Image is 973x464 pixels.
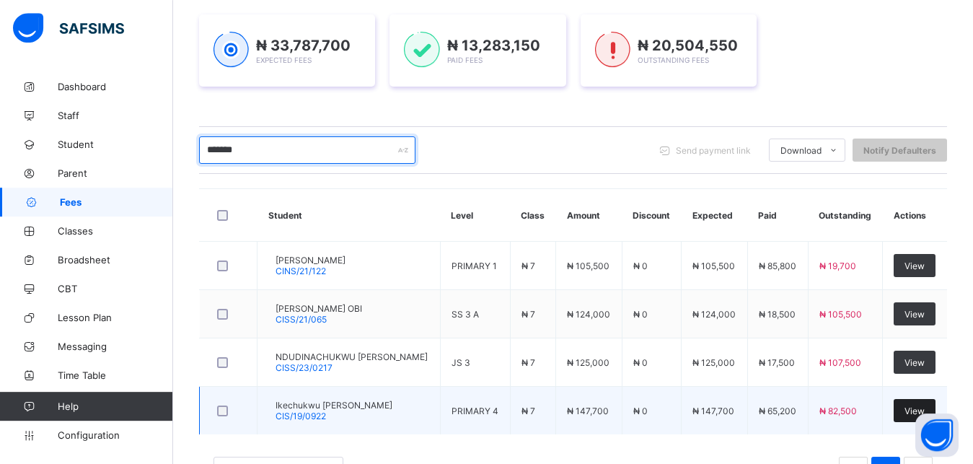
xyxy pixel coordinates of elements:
img: outstanding-1.146d663e52f09953f639664a84e30106.svg [595,32,630,68]
span: CINS/21/122 [276,266,326,276]
span: ₦ 105,500 [692,261,735,271]
span: ₦ 125,000 [692,357,735,368]
span: Configuration [58,429,172,441]
th: Level [440,189,510,242]
span: ₦ 124,000 [567,309,610,320]
span: CISS/21/065 [276,314,327,325]
span: View [904,309,925,320]
img: paid-1.3eb1404cbcb1d3b736510a26bbfa3ccb.svg [404,32,439,68]
span: Help [58,400,172,412]
span: ₦ 105,500 [567,261,609,271]
span: Messaging [58,341,173,352]
span: Paid Fees [447,56,483,64]
span: View [904,357,925,368]
span: ₦ 7 [521,406,535,416]
span: ₦ 19,700 [819,261,856,271]
th: Outstanding [808,189,883,242]
span: ₦ 125,000 [567,357,609,368]
span: PRIMARY 4 [452,406,498,416]
span: JS 3 [452,357,470,368]
span: ₦ 107,500 [819,357,861,368]
img: expected-1.03dd87d44185fb6c27cc9b2570c10499.svg [213,32,249,68]
button: Open asap [915,413,959,457]
span: ₦ 13,283,150 [447,37,540,54]
th: Discount [622,189,682,242]
span: CISS/23/0217 [276,362,333,373]
span: PRIMARY 1 [452,261,497,271]
span: Ikechukwu [PERSON_NAME] [276,400,392,411]
span: ₦ 17,500 [759,357,795,368]
th: Student [257,189,441,242]
span: Parent [58,167,173,179]
th: Paid [747,189,808,242]
span: ₦ 85,800 [759,261,796,271]
span: ₦ 0 [633,309,648,320]
span: Classes [58,225,173,237]
span: NDUDINACHUKWU [PERSON_NAME] [276,351,428,362]
span: ₦ 7 [521,261,535,271]
span: ₦ 7 [521,357,535,368]
th: Actions [883,189,947,242]
span: ₦ 0 [633,261,648,271]
span: ₦ 105,500 [819,309,862,320]
span: Broadsheet [58,254,173,266]
span: ₦ 0 [633,406,648,416]
span: ₦ 20,504,550 [638,37,738,54]
img: safsims [13,13,124,43]
span: CBT [58,283,173,294]
span: Send payment link [676,145,751,156]
th: Amount [556,189,622,242]
span: CIS/19/0922 [276,411,326,421]
span: ₦ 7 [521,309,535,320]
span: View [904,406,925,416]
span: Staff [58,110,173,121]
span: Lesson Plan [58,312,173,323]
th: Class [510,189,555,242]
span: Fees [60,196,173,208]
span: ₦ 65,200 [759,406,796,416]
span: Expected Fees [256,56,312,64]
span: [PERSON_NAME] OBI [276,303,362,314]
span: Outstanding Fees [638,56,709,64]
span: Time Table [58,369,173,381]
span: ₦ 0 [633,357,648,368]
th: Expected [682,189,748,242]
span: ₦ 124,000 [692,309,736,320]
span: View [904,261,925,271]
span: ₦ 33,787,700 [256,37,351,54]
span: ₦ 147,700 [567,406,609,416]
span: Student [58,139,173,150]
span: Download [780,145,822,156]
span: Dashboard [58,81,173,92]
span: SS 3 A [452,309,479,320]
span: ₦ 82,500 [819,406,857,416]
span: [PERSON_NAME] [276,255,345,266]
span: ₦ 18,500 [759,309,796,320]
span: ₦ 147,700 [692,406,734,416]
span: Notify Defaulters [863,145,936,156]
